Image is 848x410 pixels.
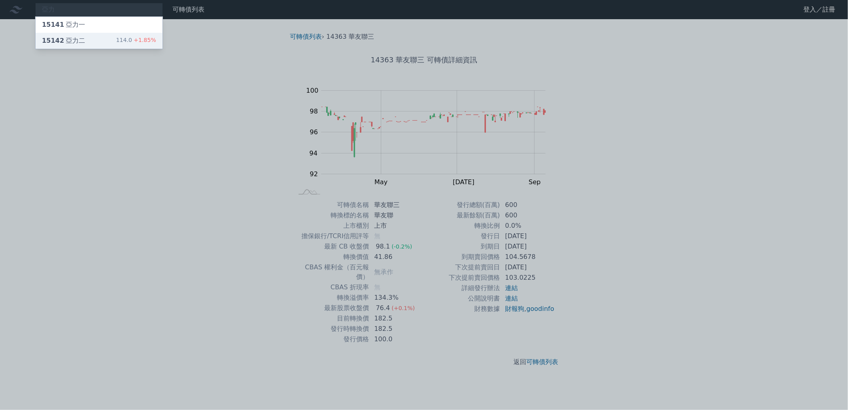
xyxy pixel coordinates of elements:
[36,33,162,49] a: 15142亞力二 114.0+1.85%
[42,21,64,28] span: 15141
[132,37,156,43] span: +1.85%
[42,20,85,30] div: 亞力一
[42,37,64,44] span: 15142
[116,36,156,46] div: 114.0
[36,17,162,33] a: 15141亞力一
[42,36,85,46] div: 亞力二
[808,372,848,410] div: 聊天小工具
[808,372,848,410] iframe: Chat Widget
